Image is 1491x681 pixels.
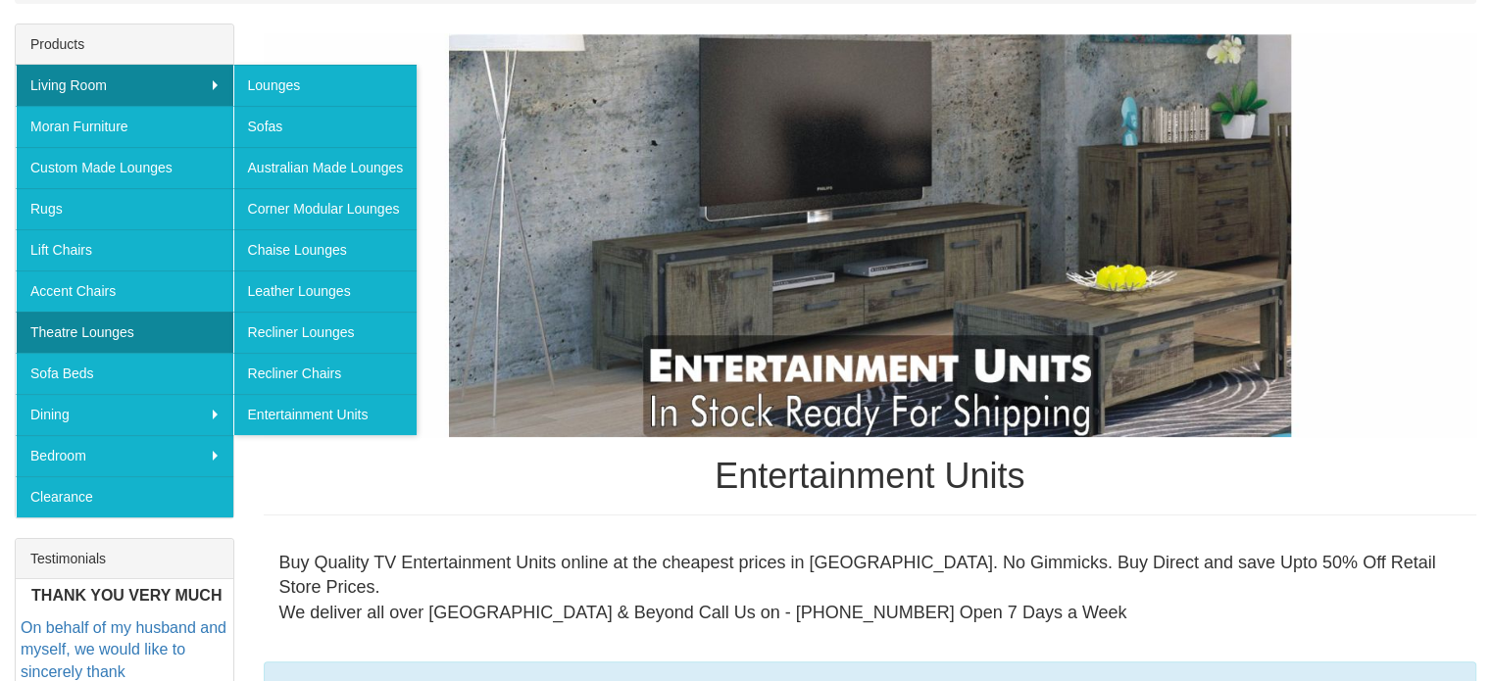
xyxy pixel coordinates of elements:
[233,65,418,106] a: Lounges
[16,65,233,106] a: Living Room
[16,394,233,435] a: Dining
[16,270,233,312] a: Accent Chairs
[233,229,418,270] a: Chaise Lounges
[233,270,418,312] a: Leather Lounges
[31,586,222,603] b: THANK YOU VERY MUCH
[233,312,418,353] a: Recliner Lounges
[16,312,233,353] a: Theatre Lounges
[233,353,418,394] a: Recliner Chairs
[16,188,233,229] a: Rugs
[16,106,233,147] a: Moran Furniture
[16,229,233,270] a: Lift Chairs
[233,106,418,147] a: Sofas
[264,535,1477,642] div: Buy Quality TV Entertainment Units online at the cheapest prices in [GEOGRAPHIC_DATA]. No Gimmick...
[233,188,418,229] a: Corner Modular Lounges
[16,147,233,188] a: Custom Made Lounges
[16,476,233,517] a: Clearance
[264,33,1477,438] img: Entertainment Units
[233,147,418,188] a: Australian Made Lounges
[264,457,1477,496] h1: Entertainment Units
[16,435,233,476] a: Bedroom
[16,539,233,579] div: Testimonials
[233,394,418,435] a: Entertainment Units
[16,353,233,394] a: Sofa Beds
[16,24,233,65] div: Products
